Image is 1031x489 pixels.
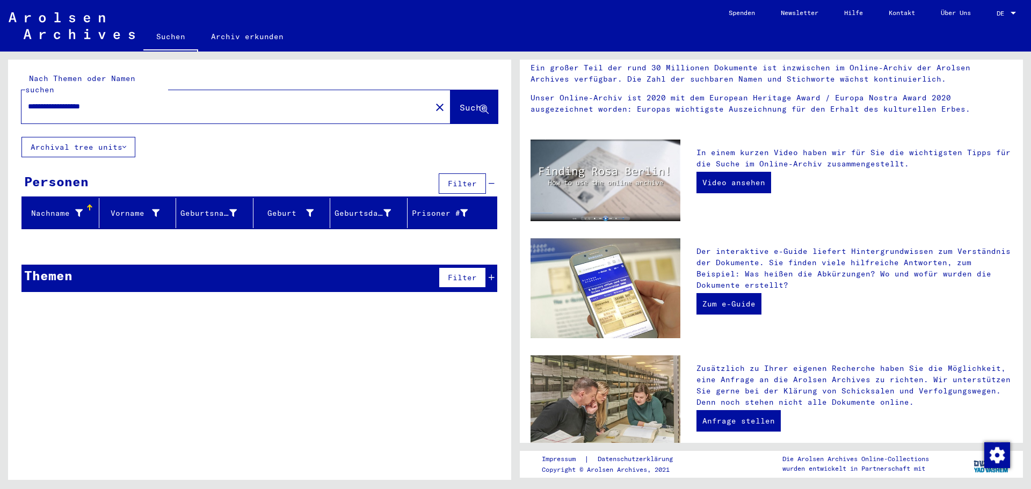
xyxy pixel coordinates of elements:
[531,355,680,455] img: inquiries.jpg
[104,205,176,222] div: Vorname
[258,208,314,219] div: Geburt‏
[180,205,253,222] div: Geburtsname
[542,454,686,465] div: |
[984,442,1010,468] img: Zustimmung ändern
[25,74,135,94] mat-label: Nach Themen oder Namen suchen
[24,172,89,191] div: Personen
[433,101,446,114] mat-icon: close
[531,140,680,221] img: video.jpg
[448,179,477,188] span: Filter
[696,363,1012,408] p: Zusätzlich zu Ihrer eigenen Recherche haben Sie die Möglichkeit, eine Anfrage an die Arolsen Arch...
[198,24,296,49] a: Archiv erkunden
[971,450,1012,477] img: yv_logo.png
[589,454,686,465] a: Datenschutzerklärung
[412,205,484,222] div: Prisoner #
[782,464,929,473] p: wurden entwickelt in Partnerschaft mit
[143,24,198,52] a: Suchen
[180,208,237,219] div: Geburtsname
[335,205,407,222] div: Geburtsdatum
[531,238,680,338] img: eguide.jpg
[451,90,498,123] button: Suche
[448,273,477,282] span: Filter
[429,96,451,118] button: Clear
[21,137,135,157] button: Archival tree units
[412,208,468,219] div: Prisoner #
[253,198,331,228] mat-header-cell: Geburt‏
[696,293,761,315] a: Zum e-Guide
[104,208,160,219] div: Vorname
[460,102,487,113] span: Suche
[24,266,72,285] div: Themen
[696,147,1012,170] p: In einem kurzen Video haben wir für Sie die wichtigsten Tipps für die Suche im Online-Archiv zusa...
[408,198,497,228] mat-header-cell: Prisoner #
[542,465,686,475] p: Copyright © Arolsen Archives, 2021
[26,208,83,219] div: Nachname
[439,173,486,194] button: Filter
[531,62,1012,85] p: Ein großer Teil der rund 30 Millionen Dokumente ist inzwischen im Online-Archiv der Arolsen Archi...
[696,246,1012,291] p: Der interaktive e-Guide liefert Hintergrundwissen zum Verständnis der Dokumente. Sie finden viele...
[984,442,1010,468] div: Zustimmung ändern
[26,205,99,222] div: Nachname
[696,172,771,193] a: Video ansehen
[176,198,253,228] mat-header-cell: Geburtsname
[335,208,391,219] div: Geburtsdatum
[531,92,1012,115] p: Unser Online-Archiv ist 2020 mit dem European Heritage Award / Europa Nostra Award 2020 ausgezeic...
[330,198,408,228] mat-header-cell: Geburtsdatum
[258,205,330,222] div: Geburt‏
[9,12,135,39] img: Arolsen_neg.svg
[782,454,929,464] p: Die Arolsen Archives Online-Collections
[99,198,177,228] mat-header-cell: Vorname
[439,267,486,288] button: Filter
[696,410,781,432] a: Anfrage stellen
[542,454,584,465] a: Impressum
[22,198,99,228] mat-header-cell: Nachname
[997,10,1008,17] span: DE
